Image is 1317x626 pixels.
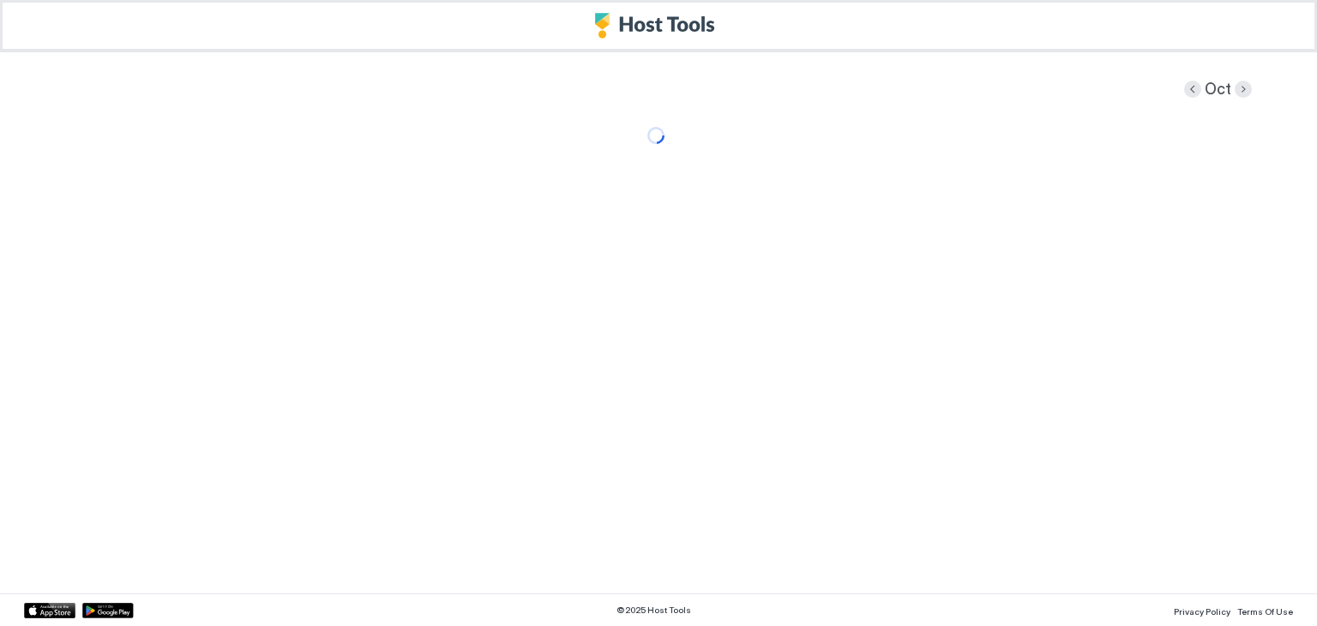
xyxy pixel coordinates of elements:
a: Google Play Store [82,603,134,618]
a: App Store [24,603,75,618]
div: loading [647,127,665,144]
button: Previous month [1184,81,1201,98]
span: Terms Of Use [1237,606,1293,617]
span: Oct [1205,80,1231,99]
button: Next month [1235,81,1252,98]
span: © 2025 Host Tools [616,605,691,616]
span: Privacy Policy [1174,606,1230,617]
a: Privacy Policy [1174,601,1230,619]
a: Terms Of Use [1237,601,1293,619]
